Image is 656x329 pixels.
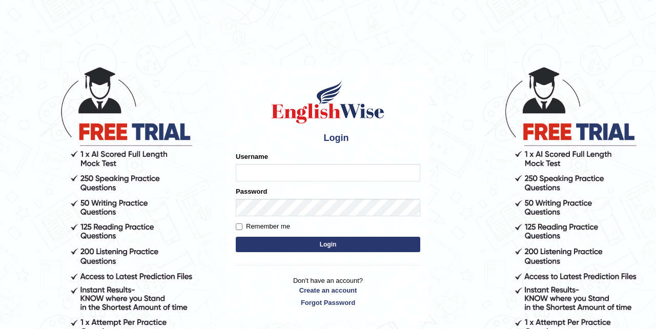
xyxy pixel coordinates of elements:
p: Don't have an account? [236,276,420,307]
label: Username [236,152,268,161]
input: Remember me [236,223,242,230]
label: Remember me [236,221,290,232]
img: Logo of English Wise sign in for intelligent practice with AI [270,79,386,125]
a: Forgot Password [236,298,420,307]
a: Create an account [236,285,420,295]
label: Password [236,187,267,196]
h4: Login [236,130,420,147]
button: Login [236,237,420,252]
